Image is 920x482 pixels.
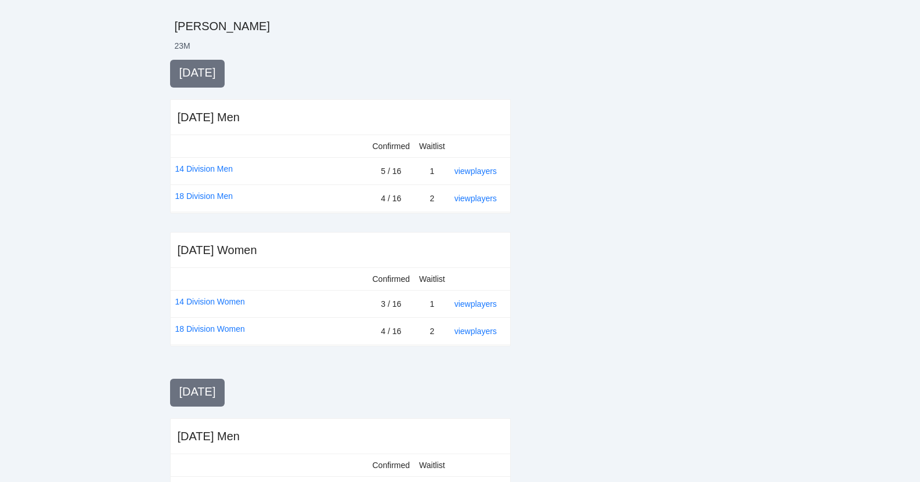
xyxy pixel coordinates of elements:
span: [DATE] [179,66,216,79]
span: [DATE] [179,385,216,398]
div: Confirmed [373,273,410,285]
a: view players [454,327,497,336]
td: 1 [414,291,450,318]
td: 2 [414,185,450,212]
a: view players [454,194,497,203]
div: [DATE] Men [178,428,240,444]
div: Waitlist [419,140,445,153]
h2: [PERSON_NAME] [175,18,751,34]
a: 14 Division Women [175,295,245,308]
a: 14 Division Men [175,162,233,175]
td: 4 / 16 [368,318,415,345]
td: 5 / 16 [368,158,415,185]
div: [DATE] Men [178,109,240,125]
td: 1 [414,158,450,185]
td: 4 / 16 [368,185,415,212]
a: 18 Division Men [175,190,233,202]
li: 23 M [175,40,190,52]
div: Waitlist [419,273,445,285]
div: Waitlist [419,459,445,472]
div: Confirmed [373,459,410,472]
td: 3 / 16 [368,291,415,318]
a: view players [454,299,497,309]
div: [DATE] Women [178,242,257,258]
a: view players [454,166,497,176]
div: Confirmed [373,140,410,153]
a: 18 Division Women [175,322,245,335]
td: 2 [414,318,450,345]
